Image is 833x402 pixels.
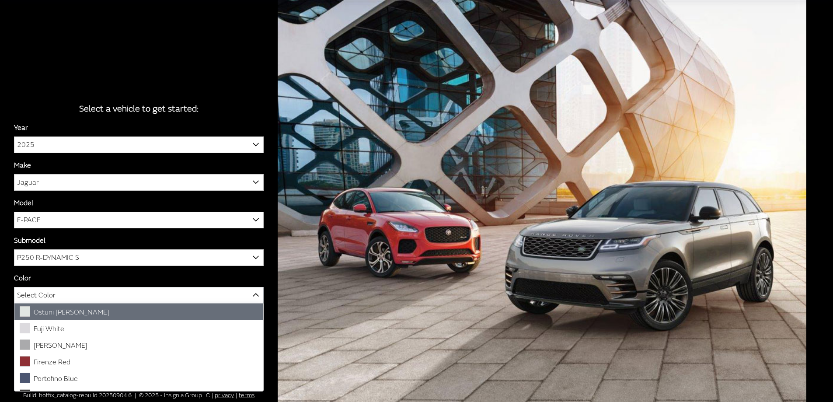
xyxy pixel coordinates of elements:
a: privacy [215,392,234,399]
span: [PERSON_NAME] [34,341,87,350]
span: Select Color [14,287,264,304]
span: | [212,392,213,399]
span: Select Color [17,287,56,303]
span: | [135,392,136,399]
a: terms [239,392,254,399]
span: Jaguar [14,175,263,190]
span: P250 R-DYNAMIC S [14,250,263,266]
span: Firenze Red [34,358,70,367]
span: Select Color [14,287,263,303]
span: Jaguar [14,174,264,191]
span: 2025 [14,137,263,153]
span: Fuji White [34,325,64,333]
label: Submodel [14,235,45,246]
span: P250 R-DYNAMIC S [14,249,264,266]
span: Portofino Blue [34,374,78,383]
span: | [236,392,237,399]
div: Select a vehicle to get started: [14,102,264,115]
span: F-PACE [14,212,263,228]
span: © 2025 - Insignia Group LC [139,392,210,399]
label: Color [14,273,31,283]
span: 2025 [14,136,264,153]
label: Model [14,198,33,208]
span: F-PACE [14,212,264,228]
span: Build: hotfix_catalog-rebuild.20250904.6 [23,392,132,399]
label: Year [14,122,28,133]
span: Ostuni [PERSON_NAME] [34,308,109,317]
label: Make [14,160,31,171]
